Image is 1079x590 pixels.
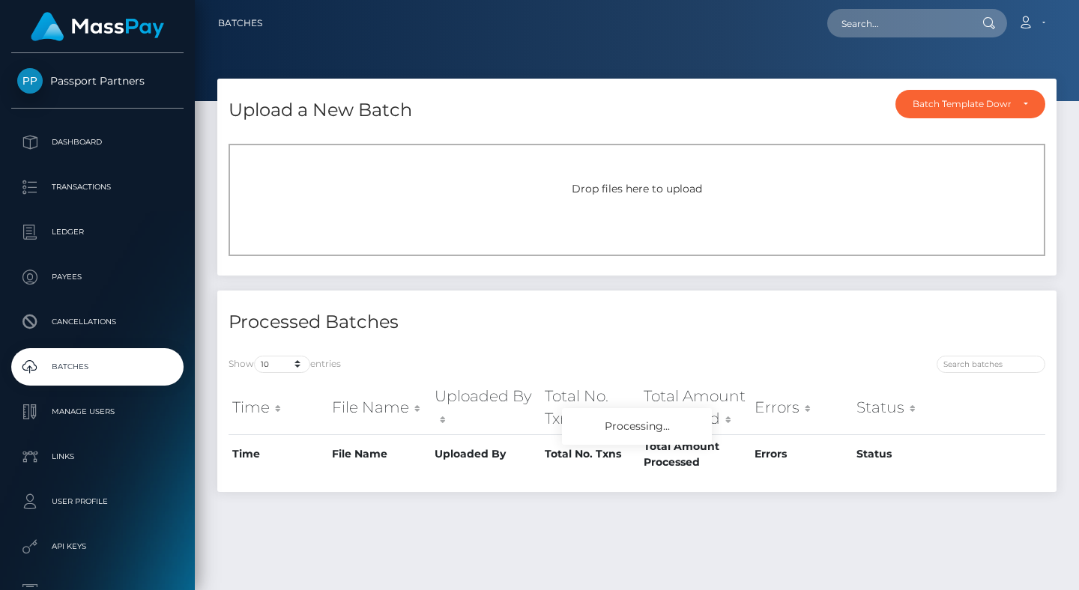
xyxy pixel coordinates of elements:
p: Dashboard [17,131,178,153]
p: Manage Users [17,401,178,423]
th: File Name [328,434,431,474]
th: Total No. Txns [541,381,641,434]
th: Total No. Txns [541,434,641,474]
th: Time [229,434,328,474]
img: MassPay Logo [31,12,164,41]
p: Batches [17,356,178,378]
p: User Profile [17,490,178,513]
a: User Profile [11,483,184,520]
a: Manage Users [11,393,184,431]
a: API Keys [11,528,184,565]
a: Cancellations [11,303,184,341]
a: Links [11,438,184,475]
th: Errors [751,434,853,474]
p: Ledger [17,221,178,243]
th: File Name [328,381,431,434]
span: Drop files here to upload [572,182,702,195]
th: Total Amount Processed [640,381,750,434]
span: Passport Partners [11,74,184,88]
h4: Processed Batches [229,309,626,335]
p: API Keys [17,535,178,558]
a: Ledger [11,213,184,251]
th: Total Amount Processed [640,434,750,474]
a: Transactions [11,168,184,206]
a: Payees [11,258,184,296]
p: Payees [17,266,178,288]
th: Status [853,434,955,474]
p: Cancellations [17,311,178,333]
a: Batches [11,348,184,386]
th: Uploaded By [431,434,540,474]
th: Errors [751,381,853,434]
th: Time [229,381,328,434]
input: Search batches [937,356,1045,373]
a: Dashboard [11,124,184,161]
a: Batches [218,7,262,39]
h4: Upload a New Batch [229,97,412,124]
p: Transactions [17,176,178,198]
label: Show entries [229,356,341,373]
th: Uploaded By [431,381,540,434]
div: Batch Template Download [913,98,1011,110]
img: Passport Partners [17,68,43,94]
div: Processing... [562,408,712,445]
button: Batch Template Download [895,90,1045,118]
input: Search... [827,9,968,37]
p: Links [17,445,178,468]
select: Showentries [254,356,310,373]
th: Status [853,381,955,434]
